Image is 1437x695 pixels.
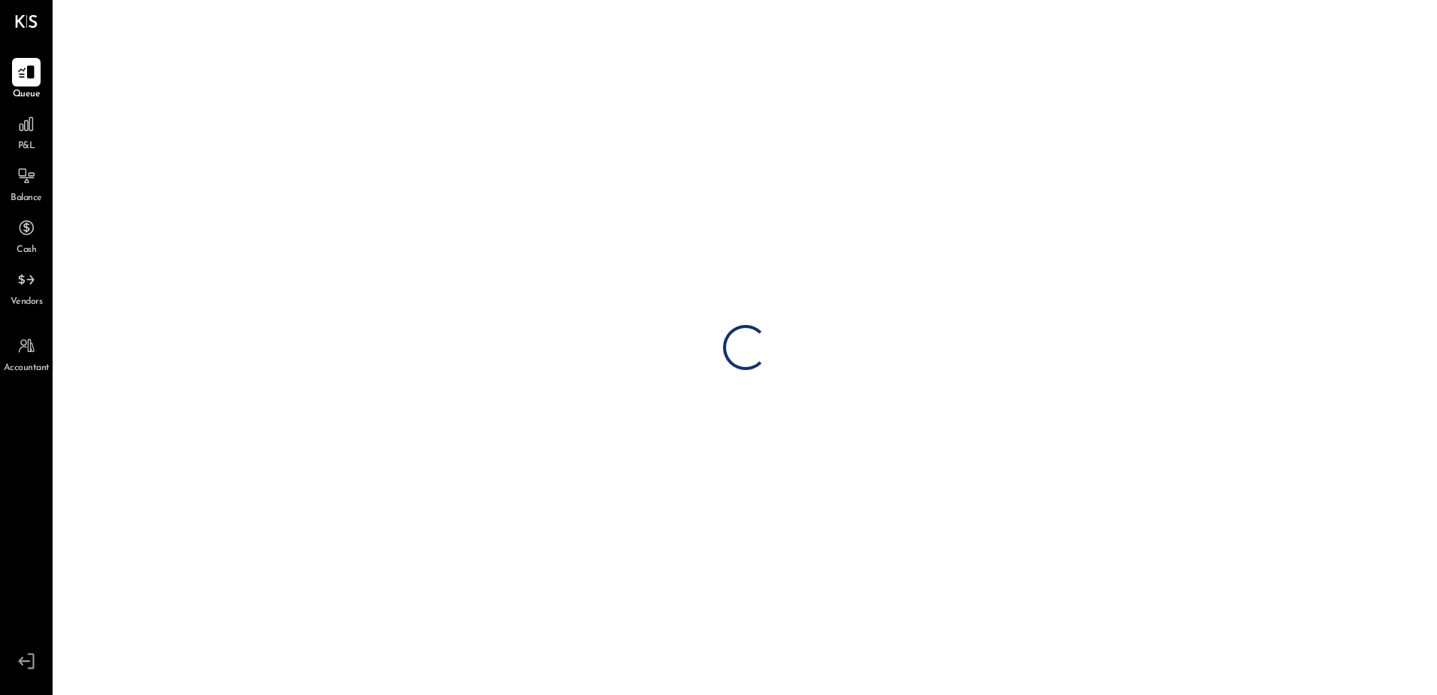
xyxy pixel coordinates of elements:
a: P&L [1,110,52,153]
a: Accountant [1,332,52,375]
a: Balance [1,162,52,205]
span: Vendors [11,296,43,309]
span: Balance [11,192,42,205]
span: Accountant [4,362,50,375]
span: P&L [18,140,35,153]
a: Cash [1,214,52,257]
a: Queue [1,58,52,102]
a: Vendors [1,266,52,309]
span: Queue [13,88,41,102]
span: Cash [17,244,36,257]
